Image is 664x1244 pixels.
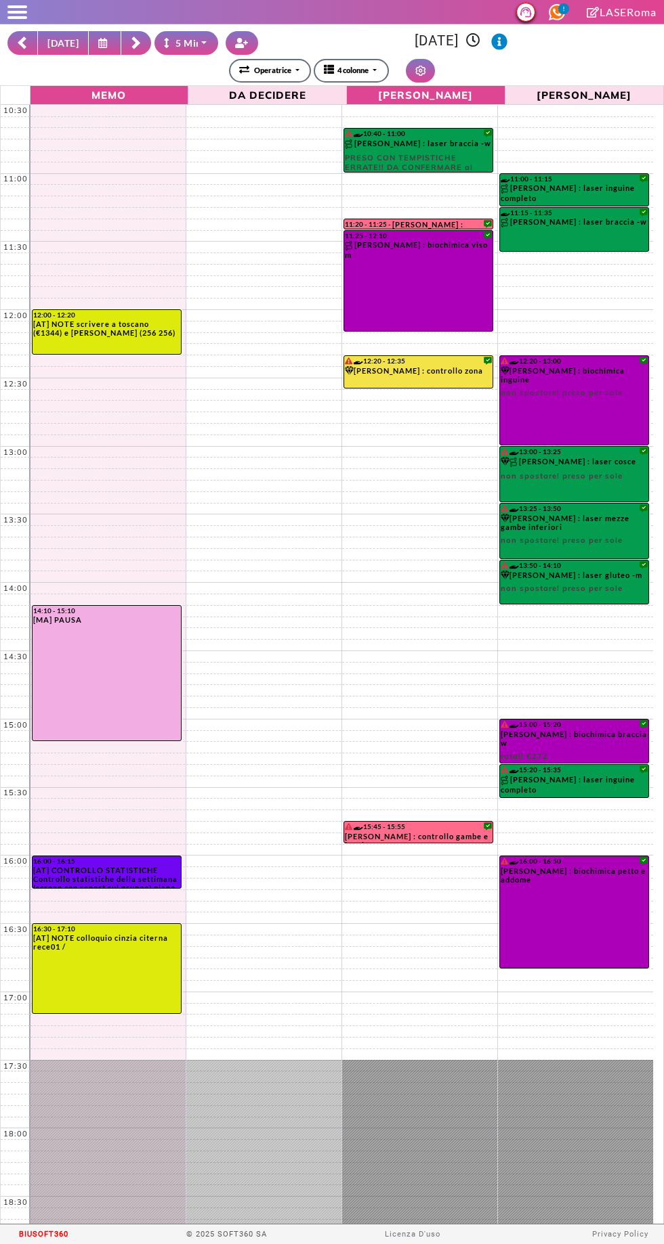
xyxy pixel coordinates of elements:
[1,788,30,797] div: 15:30
[345,149,492,181] span: PRESO CON TEMPISTICHE ERRATE!! DA CONFERMARE al telefono non ha capito niente
[587,7,600,18] i: Clicca per andare alla pagina di firma
[501,747,648,761] span: rata!! €272
[1,379,30,388] div: 12:30
[33,925,180,933] div: 16:30 - 17:10
[1,515,30,525] div: 13:30
[345,357,492,365] div: 12:20 - 12:35
[501,217,648,231] div: [PERSON_NAME] : laser braccia -w
[501,357,508,364] i: Il cliente ha degli insoluti
[1,447,30,457] div: 13:00
[510,458,519,467] img: PERCORSO
[501,579,648,593] span: non spostare! preso per sole
[1,856,30,866] div: 16:00
[33,606,180,615] div: 14:10 - 15:10
[345,241,354,250] img: PERCORSO
[501,504,648,513] div: 13:25 - 13:50
[501,447,648,456] div: 13:00 - 13:25
[501,562,508,569] i: Il cliente ha degli insoluti
[345,832,492,843] div: [PERSON_NAME] : controllo gambe e inguine
[37,31,89,55] button: [DATE]
[1,174,30,183] div: 11:00
[501,794,648,807] span: rata!! €272
[501,571,510,579] i: Categoria cliente: Diamante
[501,467,648,481] span: non spostare! preso per sole
[345,366,354,375] i: Categoria cliente: Diamante
[501,514,648,545] div: [PERSON_NAME] : laser mezze gambe inferiori
[501,384,648,397] span: non spostare! preso per sole
[501,183,648,206] div: [PERSON_NAME] : laser inguine completo
[501,218,510,227] img: PERCORSO
[345,129,492,138] div: 10:40 - 11:00
[587,5,657,18] a: LASERoma
[345,220,392,228] div: 11:20 - 11:25
[501,721,508,728] i: Il cliente ha degli insoluti
[392,220,492,229] div: [PERSON_NAME] : controllo viso
[501,561,648,570] div: 13:50 - 14:10
[501,858,508,864] i: Il cliente ha degli insoluti
[501,765,648,774] div: 15:20 - 15:35
[385,1230,440,1239] a: Licenza D'uso
[345,231,492,240] div: 11:25 - 12:10
[1,993,30,1002] div: 17:00
[501,175,648,183] div: 11:00 - 11:15
[501,720,648,729] div: 15:00 - 15:20
[33,857,180,865] div: 16:00 - 16:15
[501,208,648,217] div: 11:15 - 11:35
[1,1129,30,1138] div: 18:00
[33,933,180,951] div: [AT] NOTE colloquio cinzia citerna rece01 /
[501,184,510,194] img: PERCORSO
[33,319,180,337] div: [AT] NOTE scrivere a toscano (€1344) e [PERSON_NAME] (256 256)
[345,240,492,263] div: [PERSON_NAME] : biochimica viso m
[1,720,30,730] div: 15:00
[34,87,185,102] span: Memo
[592,1230,648,1239] a: Privacy Policy
[192,87,343,102] span: Da Decidere
[1,242,30,252] div: 11:30
[266,32,657,50] h3: [DATE]
[1,583,30,593] div: 14:00
[501,457,510,466] i: Categoria cliente: Diamante
[1,106,30,115] div: 10:30
[345,823,352,830] i: Il cliente ha degli insoluti
[501,766,508,773] i: Il cliente ha degli insoluti
[345,366,492,379] div: [PERSON_NAME] : controllo zona
[1,925,30,934] div: 16:30
[501,866,648,888] div: [PERSON_NAME] : biochimica petto e addome
[1,1197,30,1207] div: 18:30
[501,505,508,512] i: Il cliente ha degli insoluti
[350,87,501,102] span: [PERSON_NAME]
[501,571,648,593] div: [PERSON_NAME] : laser gluteo -m
[226,31,258,55] button: Crea nuovo contatto rapido
[501,775,648,797] div: [PERSON_NAME] : laser inguine completo
[345,357,352,364] i: Il cliente ha degli insoluti
[501,448,508,455] i: Il cliente ha degli insoluti
[501,776,510,785] img: PERCORSO
[33,615,180,624] div: [MA] PAUSA
[345,139,492,172] div: [PERSON_NAME] : laser braccia -w
[33,311,180,319] div: 12:00 - 12:20
[501,457,648,481] div: [PERSON_NAME] : laser cosce
[1,311,30,320] div: 12:00
[345,130,352,137] i: Il cliente ha degli insoluti
[33,866,180,888] div: [AT] CONTROLLO STATISTICHE Controllo statistiche della settimana (screen con report sul gruppo) p...
[164,36,214,50] div: 5 Minuti
[501,531,648,545] span: non spostare! preso per sole
[345,139,354,149] img: PERCORSO
[501,366,648,397] div: [PERSON_NAME] : biochimica inguine
[1,1061,30,1071] div: 17:30
[345,822,492,831] div: 15:45 - 15:55
[501,857,648,866] div: 16:00 - 16:50
[501,514,510,523] i: Categoria cliente: Diamante
[501,357,648,365] div: 12:20 - 13:00
[501,730,648,761] div: [PERSON_NAME] : biochimica braccia w
[509,87,660,102] span: [PERSON_NAME]
[1,652,30,661] div: 14:30
[501,366,510,375] i: Categoria cliente: Diamante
